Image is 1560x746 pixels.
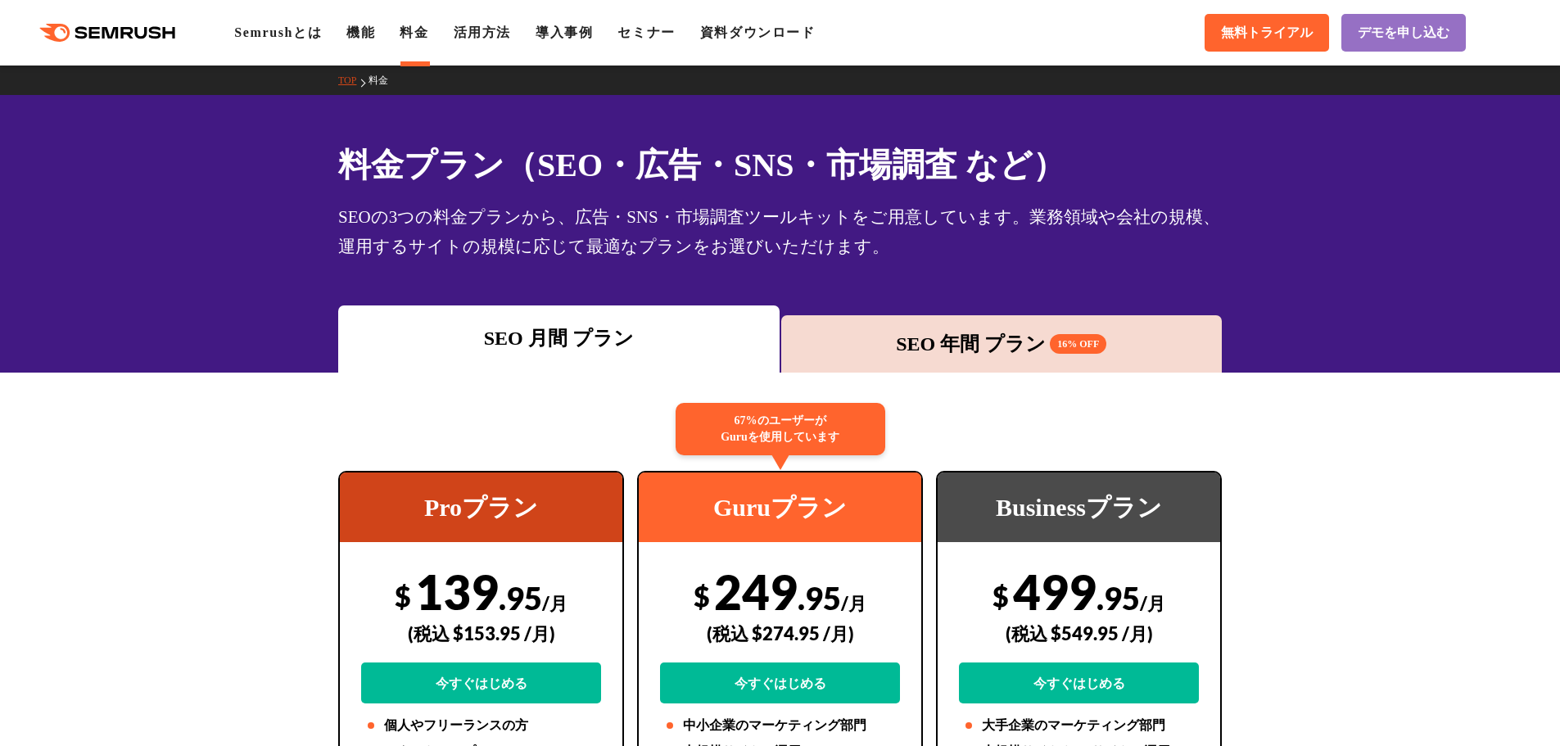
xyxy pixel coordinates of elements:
div: SEO 月間 プラン [346,323,771,353]
div: SEOの3つの料金プランから、広告・SNS・市場調査ツールキットをご用意しています。業務領域や会社の規模、運用するサイトの規模に応じて最適なプランをお選びいただけます。 [338,202,1222,261]
a: 機能 [346,25,375,39]
span: $ [395,579,411,613]
a: デモを申し込む [1341,14,1466,52]
div: (税込 $274.95 /月) [660,604,900,662]
span: .95 [499,579,542,617]
div: Guruプラン [639,472,921,542]
span: 無料トライアル [1221,25,1313,42]
div: SEO 年間 プラン [789,329,1214,359]
a: 今すぐはじめる [660,662,900,703]
a: 資料ダウンロード [700,25,816,39]
a: 無料トライアル [1205,14,1329,52]
div: (税込 $549.95 /月) [959,604,1199,662]
div: 139 [361,563,601,703]
li: 大手企業のマーケティング部門 [959,716,1199,735]
div: Businessプラン [938,472,1220,542]
div: 249 [660,563,900,703]
a: 今すぐはじめる [959,662,1199,703]
a: 料金 [369,75,400,86]
span: $ [694,579,710,613]
div: 499 [959,563,1199,703]
a: 今すぐはじめる [361,662,601,703]
span: .95 [1097,579,1140,617]
span: /月 [841,592,866,614]
div: Proプラン [340,472,622,542]
li: 個人やフリーランスの方 [361,716,601,735]
span: .95 [798,579,841,617]
li: 中小企業のマーケティング部門 [660,716,900,735]
a: 料金 [400,25,428,39]
span: $ [993,579,1009,613]
a: TOP [338,75,369,86]
h1: 料金プラン（SEO・広告・SNS・市場調査 など） [338,141,1222,189]
a: Semrushとは [234,25,322,39]
span: デモを申し込む [1358,25,1449,42]
div: (税込 $153.95 /月) [361,604,601,662]
a: 活用方法 [454,25,511,39]
div: 67%のユーザーが Guruを使用しています [676,403,885,455]
span: 16% OFF [1050,334,1106,354]
span: /月 [1140,592,1165,614]
a: 導入事例 [536,25,593,39]
span: /月 [542,592,567,614]
a: セミナー [617,25,675,39]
